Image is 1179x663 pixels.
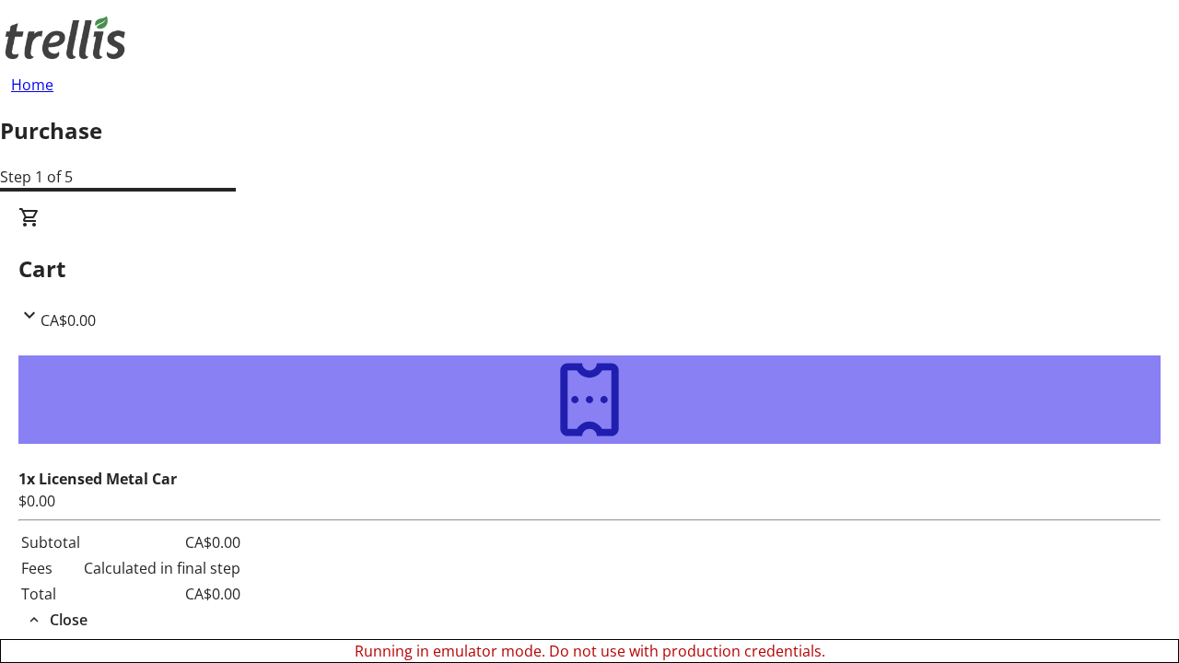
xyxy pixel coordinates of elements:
[18,490,1161,512] div: $0.00
[20,582,81,606] td: Total
[83,582,241,606] td: CA$0.00
[20,556,81,580] td: Fees
[18,206,1161,331] div: CartCA$0.00
[18,469,177,489] strong: 1x Licensed Metal Car
[18,331,1161,632] div: CartCA$0.00
[50,609,88,631] span: Close
[18,609,95,631] button: Close
[83,556,241,580] td: Calculated in final step
[18,252,1161,285] h2: Cart
[83,530,241,554] td: CA$0.00
[41,310,96,331] span: CA$0.00
[20,530,81,554] td: Subtotal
